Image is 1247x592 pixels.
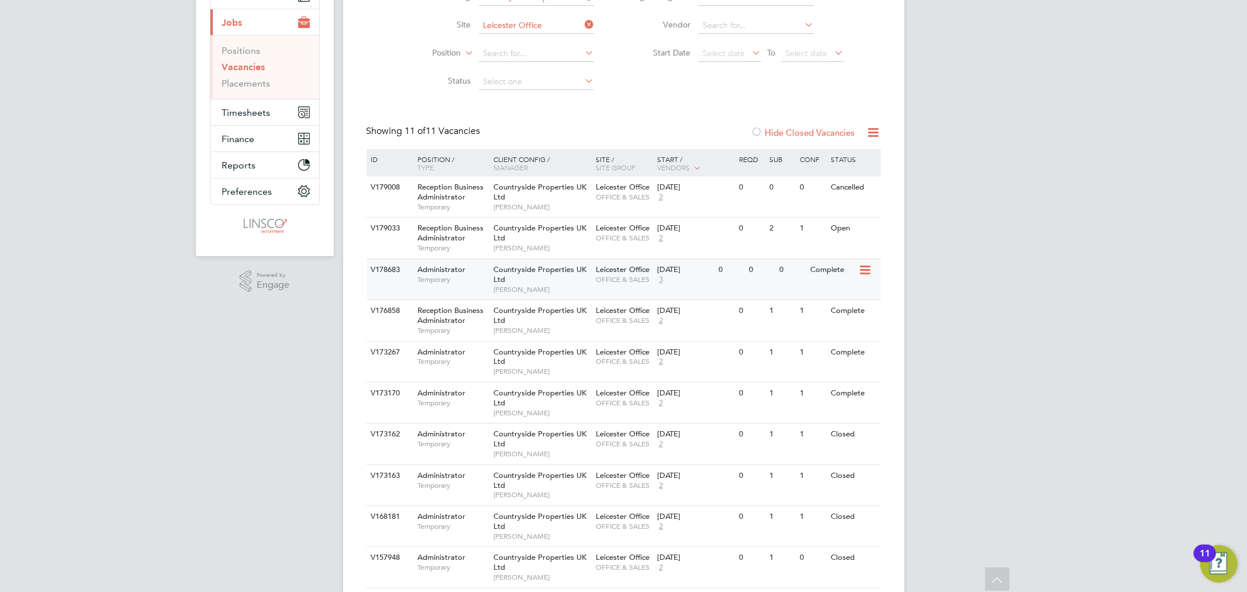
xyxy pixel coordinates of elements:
span: Leicester Office [596,429,650,439]
span: 11 of [405,125,426,137]
a: Vacancies [222,61,265,73]
span: 2 [657,439,665,449]
div: 2 [766,218,797,239]
div: [DATE] [657,223,733,233]
span: Countryside Properties UK Ltd [493,511,586,531]
div: [DATE] [657,306,733,316]
div: 0 [736,506,766,528]
span: Reports [222,160,256,171]
span: Leicester Office [596,470,650,480]
span: Powered by [257,270,289,280]
span: OFFICE & SALES [596,563,651,572]
span: Finance [222,133,255,144]
div: 1 [766,547,797,569]
span: [PERSON_NAME] [493,490,590,500]
span: Leicester Office [596,223,650,233]
div: Open [828,218,879,239]
input: Search for... [479,18,594,34]
span: Type [417,163,434,172]
span: Leicester Office [596,511,650,521]
div: Status [828,149,879,169]
span: 3 [657,275,665,285]
span: Temporary [417,275,488,284]
span: [PERSON_NAME] [493,532,590,541]
div: Jobs [210,35,319,99]
span: OFFICE & SALES [596,522,651,531]
span: 2 [657,563,665,573]
div: 0 [736,547,766,569]
div: 1 [766,424,797,445]
span: Leicester Office [596,347,650,357]
div: 0 [797,177,828,198]
div: V173170 [368,383,409,404]
div: 0 [736,218,766,239]
span: [PERSON_NAME] [493,202,590,212]
div: 0 [766,177,797,198]
span: Leicester Office [596,264,650,274]
label: Start Date [623,47,690,58]
span: Countryside Properties UK Ltd [493,347,586,367]
label: Hide Closed Vacancies [751,127,855,138]
div: V157948 [368,547,409,569]
button: Open Resource Center, 11 new notifications [1200,545,1238,583]
span: OFFICE & SALES [596,481,651,490]
button: Preferences [210,178,319,204]
span: Reception Business Administrator [417,305,483,325]
div: Site / [593,149,654,177]
label: Vendor [623,19,690,30]
span: Countryside Properties UK Ltd [493,388,586,408]
div: Complete [828,300,879,322]
span: Leicester Office [596,552,650,562]
div: [DATE] [657,512,733,522]
div: V168181 [368,506,409,528]
span: [PERSON_NAME] [493,573,590,582]
button: Timesheets [210,99,319,125]
span: Reception Business Administrator [417,223,483,243]
div: 0 [716,259,746,281]
div: 1 [797,342,828,363]
label: Status [403,75,471,86]
div: Complete [828,383,879,404]
div: Sub [766,149,797,169]
div: V179008 [368,177,409,198]
span: Temporary [417,563,488,572]
button: Jobs [210,9,319,35]
span: Select date [785,48,827,58]
div: [DATE] [657,388,733,398]
span: 2 [657,233,665,243]
div: V179033 [368,218,409,239]
span: [PERSON_NAME] [493,408,590,418]
span: Temporary [417,439,488,449]
span: Countryside Properties UK Ltd [493,305,586,325]
span: [PERSON_NAME] [493,243,590,253]
span: OFFICE & SALES [596,233,651,243]
div: 1 [766,383,797,404]
div: 1 [797,465,828,487]
a: Powered byEngage [240,270,289,292]
div: Closed [828,506,879,528]
span: 2 [657,481,665,491]
span: 2 [657,316,665,326]
div: [DATE] [657,429,733,439]
div: Showing [367,125,483,137]
span: Preferences [222,186,272,197]
div: ID [368,149,409,169]
span: Countryside Properties UK Ltd [493,264,586,284]
div: Closed [828,465,879,487]
span: [PERSON_NAME] [493,449,590,459]
div: [DATE] [657,183,733,192]
div: 0 [777,259,807,281]
span: Vendors [657,163,690,172]
span: Temporary [417,357,488,366]
div: V173163 [368,465,409,487]
div: 0 [736,300,766,322]
span: Engage [257,280,289,290]
span: Temporary [417,326,488,335]
div: [DATE] [657,347,733,357]
span: 2 [657,522,665,532]
span: Administrator [417,429,465,439]
span: Temporary [417,522,488,531]
span: OFFICE & SALES [596,398,651,408]
a: Go to home page [210,216,320,235]
input: Search for... [699,18,814,34]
